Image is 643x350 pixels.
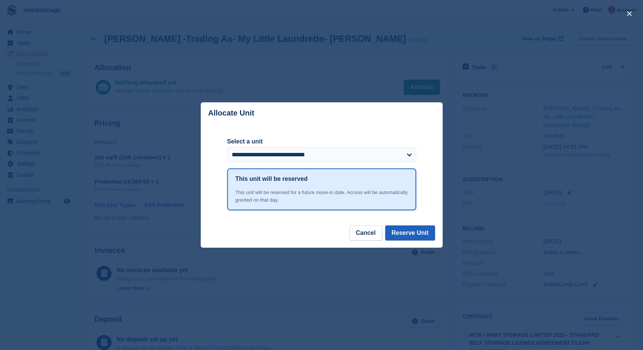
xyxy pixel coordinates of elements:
p: Allocate Unit [208,109,254,117]
button: Reserve Unit [385,225,435,241]
label: Select a unit [227,137,416,146]
div: This unit will be reserved for a future move-in date. Access will be automatically granted on tha... [236,189,408,204]
h1: This unit will be reserved [236,174,308,183]
button: Cancel [349,225,382,241]
button: close [623,8,635,20]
